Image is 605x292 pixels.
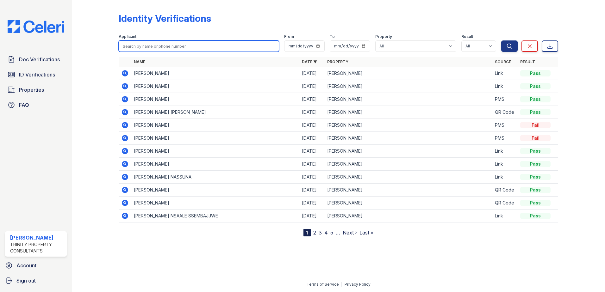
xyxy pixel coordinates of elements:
[492,67,518,80] td: Link
[325,171,493,184] td: [PERSON_NAME]
[520,122,551,128] div: Fail
[303,229,311,236] div: 1
[319,229,322,236] a: 3
[492,171,518,184] td: Link
[131,132,299,145] td: [PERSON_NAME]
[492,106,518,119] td: QR Code
[325,210,493,222] td: [PERSON_NAME]
[307,282,339,287] a: Terms of Service
[325,119,493,132] td: [PERSON_NAME]
[520,70,551,76] div: Pass
[10,234,64,241] div: [PERSON_NAME]
[5,99,67,111] a: FAQ
[345,282,371,287] a: Privacy Policy
[119,40,279,52] input: Search by name or phone number
[492,145,518,158] td: Link
[131,93,299,106] td: [PERSON_NAME]
[325,106,493,119] td: [PERSON_NAME]
[520,161,551,167] div: Pass
[5,53,67,66] a: Doc Verifications
[520,174,551,180] div: Pass
[520,187,551,193] div: Pass
[330,229,333,236] a: 5
[520,135,551,141] div: Fail
[131,184,299,197] td: [PERSON_NAME]
[299,106,325,119] td: [DATE]
[131,67,299,80] td: [PERSON_NAME]
[461,34,473,39] label: Result
[5,68,67,81] a: ID Verifications
[19,56,60,63] span: Doc Verifications
[492,119,518,132] td: PMS
[299,184,325,197] td: [DATE]
[492,93,518,106] td: PMS
[131,158,299,171] td: [PERSON_NAME]
[325,158,493,171] td: [PERSON_NAME]
[336,229,340,236] span: …
[3,274,69,287] a: Sign out
[131,106,299,119] td: [PERSON_NAME] [PERSON_NAME]
[19,86,44,94] span: Properties
[330,34,335,39] label: To
[520,96,551,102] div: Pass
[325,80,493,93] td: [PERSON_NAME]
[325,67,493,80] td: [PERSON_NAME]
[375,34,392,39] label: Property
[341,282,342,287] div: |
[492,197,518,210] td: QR Code
[299,197,325,210] td: [DATE]
[299,171,325,184] td: [DATE]
[299,158,325,171] td: [DATE]
[492,80,518,93] td: Link
[10,241,64,254] div: Trinity Property Consultants
[119,34,136,39] label: Applicant
[3,259,69,272] a: Account
[134,59,145,64] a: Name
[492,210,518,222] td: Link
[131,171,299,184] td: [PERSON_NAME] NASSUNA
[324,229,328,236] a: 4
[520,200,551,206] div: Pass
[299,80,325,93] td: [DATE]
[16,277,36,284] span: Sign out
[520,213,551,219] div: Pass
[3,20,69,33] img: CE_Logo_Blue-a8612792a0a2168367f1c8372b55b34899dd931a85d93a1a3d3e32e68fde9ad4.png
[343,229,357,236] a: Next ›
[299,93,325,106] td: [DATE]
[299,119,325,132] td: [DATE]
[325,197,493,210] td: [PERSON_NAME]
[325,132,493,145] td: [PERSON_NAME]
[131,80,299,93] td: [PERSON_NAME]
[520,59,535,64] a: Result
[131,119,299,132] td: [PERSON_NAME]
[19,71,55,78] span: ID Verifications
[299,132,325,145] td: [DATE]
[325,184,493,197] td: [PERSON_NAME]
[5,83,67,96] a: Properties
[492,132,518,145] td: PMS
[131,210,299,222] td: [PERSON_NAME] NSAALE SSEMBAJJWE
[492,184,518,197] td: QR Code
[495,59,511,64] a: Source
[520,83,551,89] div: Pass
[284,34,294,39] label: From
[520,148,551,154] div: Pass
[359,229,373,236] a: Last »
[327,59,348,64] a: Property
[325,145,493,158] td: [PERSON_NAME]
[19,101,29,109] span: FAQ
[131,197,299,210] td: [PERSON_NAME]
[313,229,316,236] a: 2
[492,158,518,171] td: Link
[119,13,211,24] div: Identity Verifications
[131,145,299,158] td: [PERSON_NAME]
[520,109,551,115] div: Pass
[325,93,493,106] td: [PERSON_NAME]
[299,145,325,158] td: [DATE]
[302,59,317,64] a: Date ▼
[299,210,325,222] td: [DATE]
[299,67,325,80] td: [DATE]
[16,262,36,269] span: Account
